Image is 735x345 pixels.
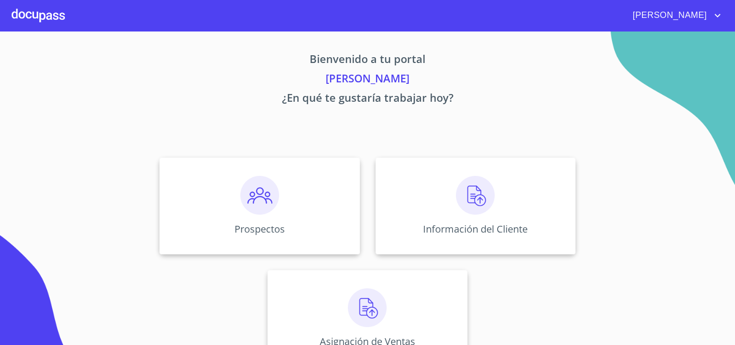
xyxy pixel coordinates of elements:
[626,8,712,23] span: [PERSON_NAME]
[240,176,279,215] img: prospectos.png
[69,70,666,90] p: [PERSON_NAME]
[423,222,528,235] p: Información del Cliente
[456,176,495,215] img: carga.png
[348,288,387,327] img: carga.png
[235,222,285,235] p: Prospectos
[69,51,666,70] p: Bienvenido a tu portal
[626,8,723,23] button: account of current user
[69,90,666,109] p: ¿En qué te gustaría trabajar hoy?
